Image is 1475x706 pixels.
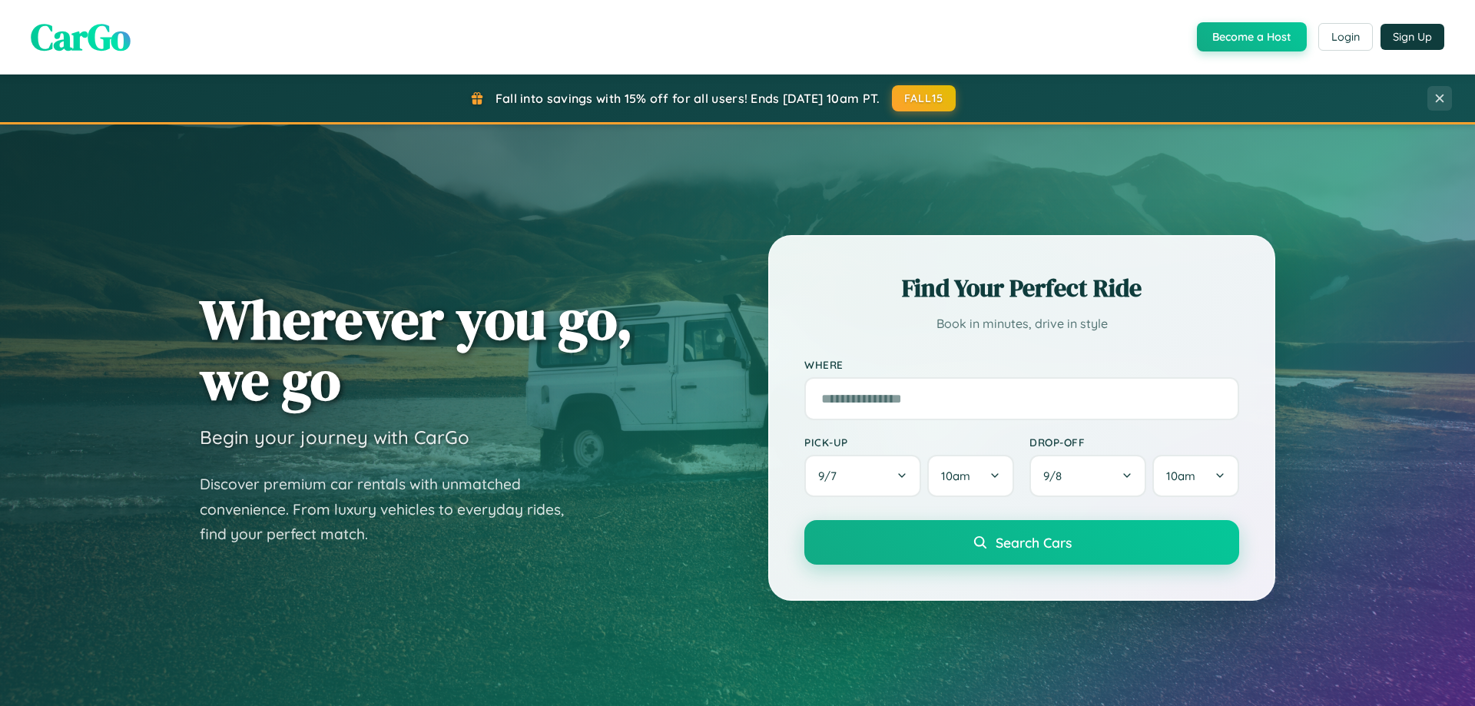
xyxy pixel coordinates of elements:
[804,271,1239,305] h2: Find Your Perfect Ride
[1197,22,1307,51] button: Become a Host
[941,469,970,483] span: 10am
[1029,455,1146,497] button: 9/8
[1318,23,1373,51] button: Login
[927,455,1014,497] button: 10am
[1381,24,1444,50] button: Sign Up
[1043,469,1069,483] span: 9 / 8
[200,472,584,547] p: Discover premium car rentals with unmatched convenience. From luxury vehicles to everyday rides, ...
[1152,455,1239,497] button: 10am
[996,534,1072,551] span: Search Cars
[804,520,1239,565] button: Search Cars
[804,358,1239,371] label: Where
[200,289,633,410] h1: Wherever you go, we go
[496,91,880,106] span: Fall into savings with 15% off for all users! Ends [DATE] 10am PT.
[200,426,469,449] h3: Begin your journey with CarGo
[1029,436,1239,449] label: Drop-off
[818,469,844,483] span: 9 / 7
[892,85,956,111] button: FALL15
[1166,469,1195,483] span: 10am
[804,436,1014,449] label: Pick-up
[804,313,1239,335] p: Book in minutes, drive in style
[31,12,131,62] span: CarGo
[804,455,921,497] button: 9/7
